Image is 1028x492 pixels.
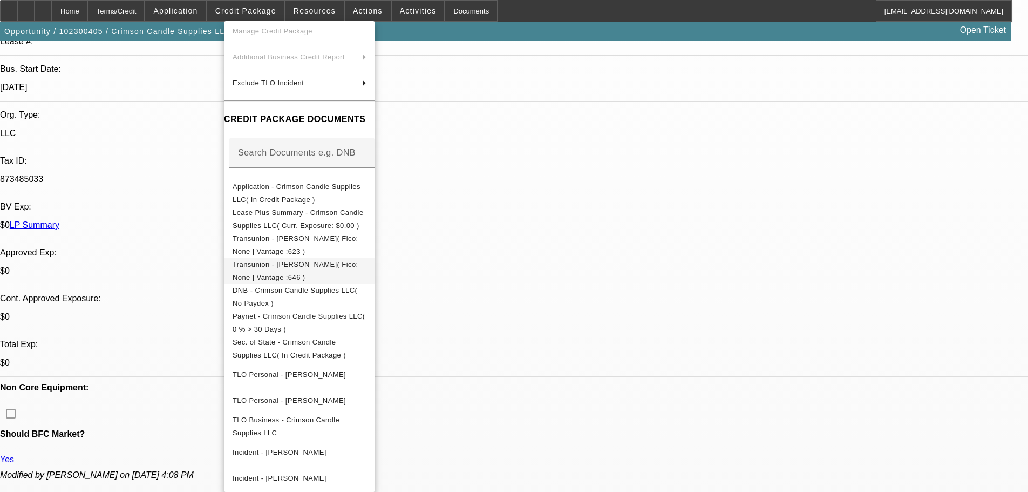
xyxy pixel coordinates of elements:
[224,258,375,284] button: Transunion - McDaniel, Russell( Fico: None | Vantage :646 )
[233,260,358,281] span: Transunion - [PERSON_NAME]( Fico: None | Vantage :646 )
[233,286,357,307] span: DNB - Crimson Candle Supplies LLC( No Paydex )
[224,284,375,310] button: DNB - Crimson Candle Supplies LLC( No Paydex )
[233,79,304,87] span: Exclude TLO Incident
[233,234,358,255] span: Transunion - [PERSON_NAME]( Fico: None | Vantage :623 )
[224,232,375,258] button: Transunion - McDaniel, Stephanie( Fico: None | Vantage :623 )
[224,180,375,206] button: Application - Crimson Candle Supplies LLC( In Credit Package )
[233,338,346,359] span: Sec. of State - Crimson Candle Supplies LLC( In Credit Package )
[224,362,375,388] button: TLO Personal - McDaniel, Russell
[233,474,326,482] span: Incident - [PERSON_NAME]
[233,183,360,204] span: Application - Crimson Candle Supplies LLC( In Credit Package )
[233,396,346,405] span: TLO Personal - [PERSON_NAME]
[233,448,326,456] span: Incident - [PERSON_NAME]
[224,310,375,336] button: Paynet - Crimson Candle Supplies LLC( 0 % > 30 Days )
[224,388,375,414] button: TLO Personal - McDaniel, Stephanie
[224,206,375,232] button: Lease Plus Summary - Crimson Candle Supplies LLC( Curr. Exposure: $0.00 )
[233,416,339,437] span: TLO Business - Crimson Candle Supplies LLC
[233,370,346,379] span: TLO Personal - [PERSON_NAME]
[224,466,375,491] button: Incident - McDaniel, Stephanie
[224,414,375,440] button: TLO Business - Crimson Candle Supplies LLC
[238,148,356,157] mat-label: Search Documents e.g. DNB
[224,440,375,466] button: Incident - McDaniel, Russell
[224,113,375,126] h4: CREDIT PACKAGE DOCUMENTS
[233,312,365,333] span: Paynet - Crimson Candle Supplies LLC( 0 % > 30 Days )
[224,336,375,362] button: Sec. of State - Crimson Candle Supplies LLC( In Credit Package )
[233,208,364,230] span: Lease Plus Summary - Crimson Candle Supplies LLC( Curr. Exposure: $0.00 )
